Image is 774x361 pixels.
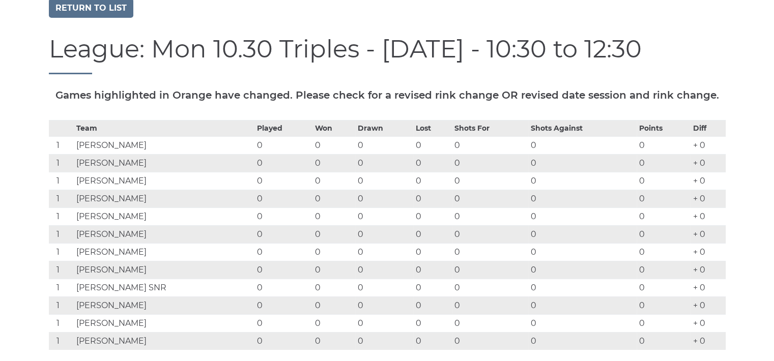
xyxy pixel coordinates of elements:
[312,243,355,261] td: 0
[355,190,413,207] td: 0
[312,225,355,243] td: 0
[691,190,725,207] td: + 0
[49,296,74,314] td: 1
[452,225,528,243] td: 0
[528,172,637,190] td: 0
[74,261,254,279] td: [PERSON_NAME]
[49,332,74,350] td: 1
[637,172,691,190] td: 0
[413,279,452,296] td: 0
[413,261,452,279] td: 0
[452,207,528,225] td: 0
[355,261,413,279] td: 0
[49,36,726,74] h1: League: Mon 10.30 Triples - [DATE] - 10:30 to 12:30
[691,172,725,190] td: + 0
[355,243,413,261] td: 0
[312,172,355,190] td: 0
[528,261,637,279] td: 0
[637,314,691,332] td: 0
[254,279,312,296] td: 0
[312,296,355,314] td: 0
[452,314,528,332] td: 0
[452,154,528,172] td: 0
[355,279,413,296] td: 0
[355,225,413,243] td: 0
[637,279,691,296] td: 0
[312,120,355,136] th: Won
[355,136,413,154] td: 0
[691,120,725,136] th: Diff
[691,207,725,225] td: + 0
[528,296,637,314] td: 0
[355,296,413,314] td: 0
[49,225,74,243] td: 1
[74,172,254,190] td: [PERSON_NAME]
[528,279,637,296] td: 0
[528,120,637,136] th: Shots Against
[413,207,452,225] td: 0
[49,314,74,332] td: 1
[691,261,725,279] td: + 0
[49,136,74,154] td: 1
[637,190,691,207] td: 0
[355,172,413,190] td: 0
[355,120,413,136] th: Drawn
[74,136,254,154] td: [PERSON_NAME]
[254,225,312,243] td: 0
[49,172,74,190] td: 1
[254,120,312,136] th: Played
[254,207,312,225] td: 0
[312,332,355,350] td: 0
[254,190,312,207] td: 0
[74,296,254,314] td: [PERSON_NAME]
[452,136,528,154] td: 0
[49,154,74,172] td: 1
[49,190,74,207] td: 1
[528,136,637,154] td: 0
[74,332,254,350] td: [PERSON_NAME]
[74,279,254,296] td: [PERSON_NAME] SNR
[691,136,725,154] td: + 0
[355,207,413,225] td: 0
[254,172,312,190] td: 0
[691,314,725,332] td: + 0
[528,314,637,332] td: 0
[637,261,691,279] td: 0
[74,207,254,225] td: [PERSON_NAME]
[254,296,312,314] td: 0
[452,120,528,136] th: Shots For
[254,261,312,279] td: 0
[74,190,254,207] td: [PERSON_NAME]
[528,154,637,172] td: 0
[413,136,452,154] td: 0
[254,314,312,332] td: 0
[452,172,528,190] td: 0
[691,225,725,243] td: + 0
[691,332,725,350] td: + 0
[254,154,312,172] td: 0
[413,172,452,190] td: 0
[691,243,725,261] td: + 0
[637,296,691,314] td: 0
[74,154,254,172] td: [PERSON_NAME]
[637,136,691,154] td: 0
[691,154,725,172] td: + 0
[637,154,691,172] td: 0
[312,279,355,296] td: 0
[413,332,452,350] td: 0
[355,314,413,332] td: 0
[413,120,452,136] th: Lost
[413,243,452,261] td: 0
[452,279,528,296] td: 0
[74,314,254,332] td: [PERSON_NAME]
[528,332,637,350] td: 0
[355,154,413,172] td: 0
[355,332,413,350] td: 0
[691,296,725,314] td: + 0
[413,314,452,332] td: 0
[452,190,528,207] td: 0
[528,243,637,261] td: 0
[413,296,452,314] td: 0
[637,120,691,136] th: Points
[49,261,74,279] td: 1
